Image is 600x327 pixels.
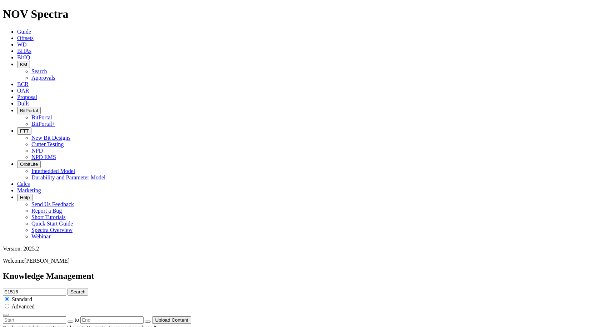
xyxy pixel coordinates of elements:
h2: Knowledge Management [3,271,597,281]
a: NPD EMS [31,154,56,160]
span: Advanced [11,303,35,309]
span: [PERSON_NAME] [24,258,70,264]
span: Help [20,195,30,200]
a: BHAs [17,48,31,54]
button: BitPortal [17,107,41,114]
a: Spectra Overview [31,227,72,233]
div: Version: 2025.2 [3,246,597,252]
button: Upload Content [152,316,191,324]
a: Quick Start Guide [31,221,73,227]
a: Marketing [17,187,41,193]
a: Send Us Feedback [31,201,74,207]
a: OAR [17,88,29,94]
span: Standard [12,296,32,302]
a: Cutter Testing [31,141,64,147]
span: BitPortal [20,108,38,113]
button: Help [17,194,32,201]
input: End [80,316,144,324]
a: BCR [17,81,29,87]
a: BitPortal+ [31,121,55,127]
a: BitIQ [17,54,30,60]
span: OrbitLite [20,162,38,167]
a: NPD [31,148,43,154]
h1: NOV Spectra [3,8,597,21]
span: FTT [20,128,29,134]
input: Start [3,316,66,324]
span: KM [20,62,27,67]
a: New Bit Designs [31,135,70,141]
a: Proposal [17,94,37,100]
button: OrbitLite [17,160,41,168]
a: Search [31,68,47,74]
a: Calcs [17,181,30,187]
a: Approvals [31,75,55,81]
a: Webinar [31,233,51,239]
button: Search [67,288,88,296]
button: KM [17,61,30,68]
a: Report a Bug [31,208,62,214]
a: BitPortal [31,114,52,120]
a: Durability and Parameter Model [31,174,106,180]
a: Interbedded Model [31,168,75,174]
a: Offsets [17,35,34,41]
a: Guide [17,29,31,35]
p: Welcome [3,258,597,264]
a: WD [17,41,27,48]
button: FTT [17,127,31,135]
input: e.g. Smoothsteer Record [3,288,66,296]
a: Dulls [17,100,30,106]
span: to [75,317,79,323]
a: Short Tutorials [31,214,66,220]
